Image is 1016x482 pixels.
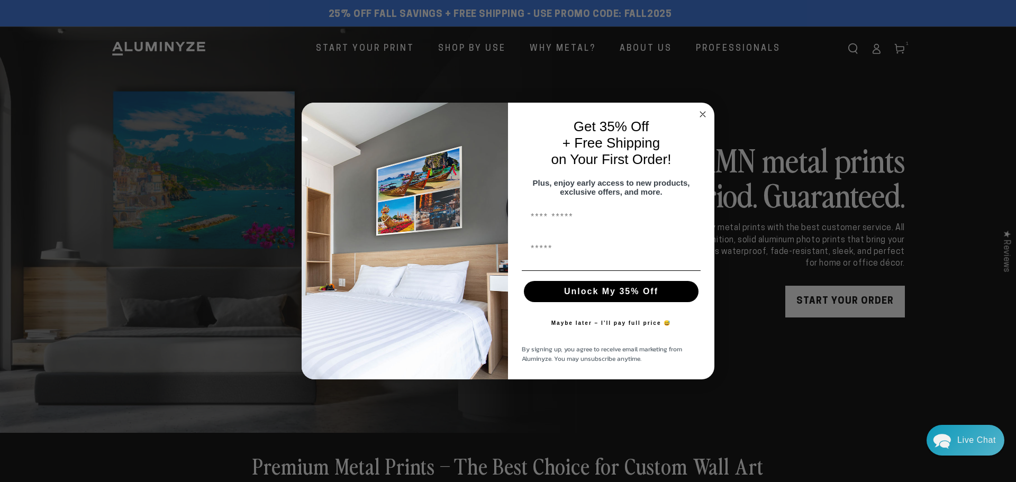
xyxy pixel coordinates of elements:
[302,103,508,380] img: 728e4f65-7e6c-44e2-b7d1-0292a396982f.jpeg
[957,425,996,456] div: Contact Us Directly
[927,425,1004,456] div: Chat widget toggle
[574,119,649,134] span: Get 35% Off
[522,270,701,271] img: underline
[551,151,672,167] span: on Your First Order!
[524,281,698,302] button: Unlock My 35% Off
[563,135,660,151] span: + Free Shipping
[522,344,682,363] span: By signing up, you agree to receive email marketing from Aluminyze. You may unsubscribe anytime.
[533,178,690,196] span: Plus, enjoy early access to new products, exclusive offers, and more.
[546,313,677,334] button: Maybe later – I’ll pay full price 😅
[696,108,709,121] button: Close dialog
